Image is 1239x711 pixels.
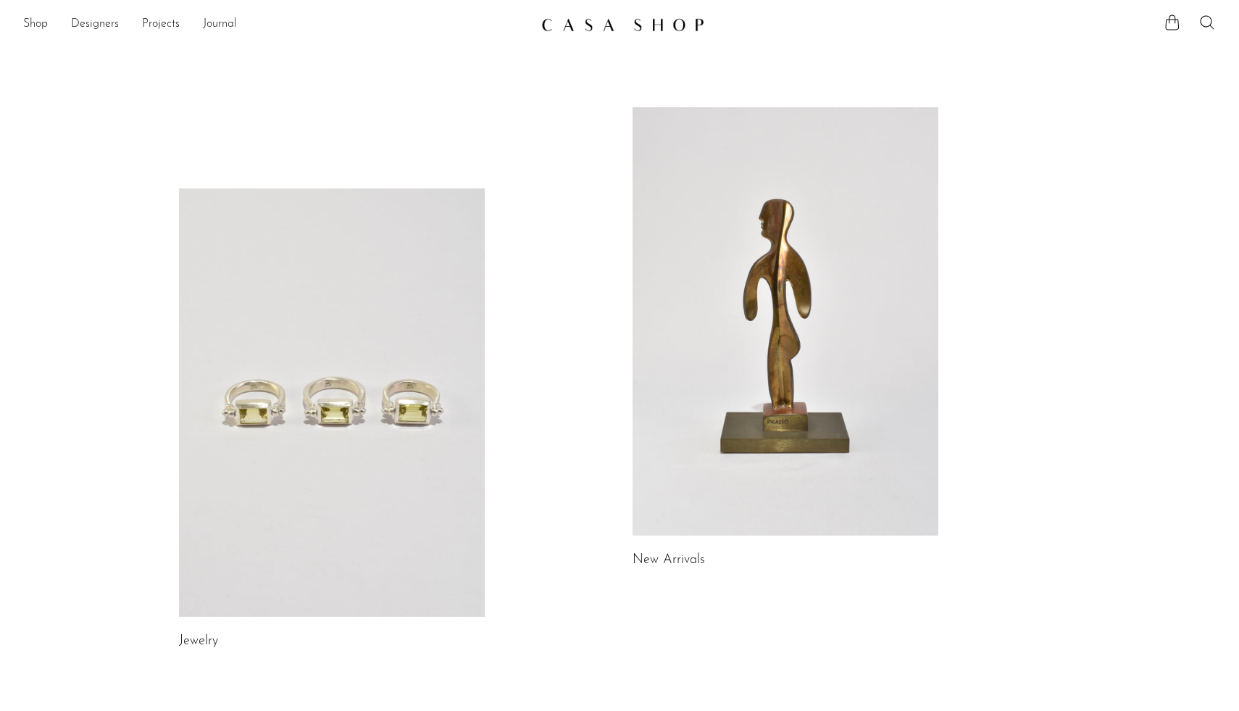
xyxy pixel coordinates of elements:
[142,15,180,34] a: Projects
[23,12,530,37] nav: Desktop navigation
[23,15,48,34] a: Shop
[23,12,530,37] ul: NEW HEADER MENU
[203,15,237,34] a: Journal
[71,15,119,34] a: Designers
[179,635,218,648] a: Jewelry
[633,554,705,567] a: New Arrivals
